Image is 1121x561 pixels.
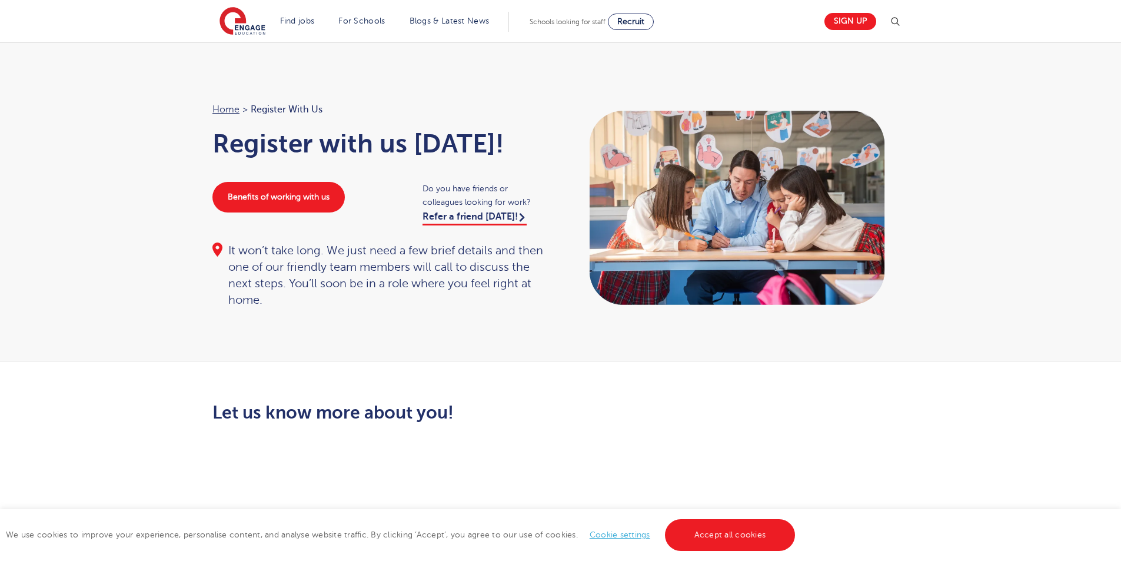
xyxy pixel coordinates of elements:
h2: Let us know more about you! [212,403,671,423]
a: Accept all cookies [665,519,796,551]
a: Cookie settings [590,530,650,539]
span: Register with us [251,102,322,117]
span: Schools looking for staff [530,18,606,26]
img: Engage Education [219,7,265,36]
span: > [242,104,248,115]
h1: Register with us [DATE]! [212,129,549,158]
span: We use cookies to improve your experience, personalise content, and analyse website traffic. By c... [6,530,798,539]
span: Recruit [617,17,644,26]
span: Do you have friends or colleagues looking for work? [423,182,549,209]
a: Home [212,104,239,115]
div: It won’t take long. We just need a few brief details and then one of our friendly team members wi... [212,243,549,308]
a: For Schools [338,16,385,25]
nav: breadcrumb [212,102,549,117]
a: Blogs & Latest News [410,16,490,25]
a: Sign up [824,13,876,30]
a: Benefits of working with us [212,182,345,213]
a: Find jobs [280,16,315,25]
a: Recruit [608,14,654,30]
a: Refer a friend [DATE]! [423,211,527,225]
